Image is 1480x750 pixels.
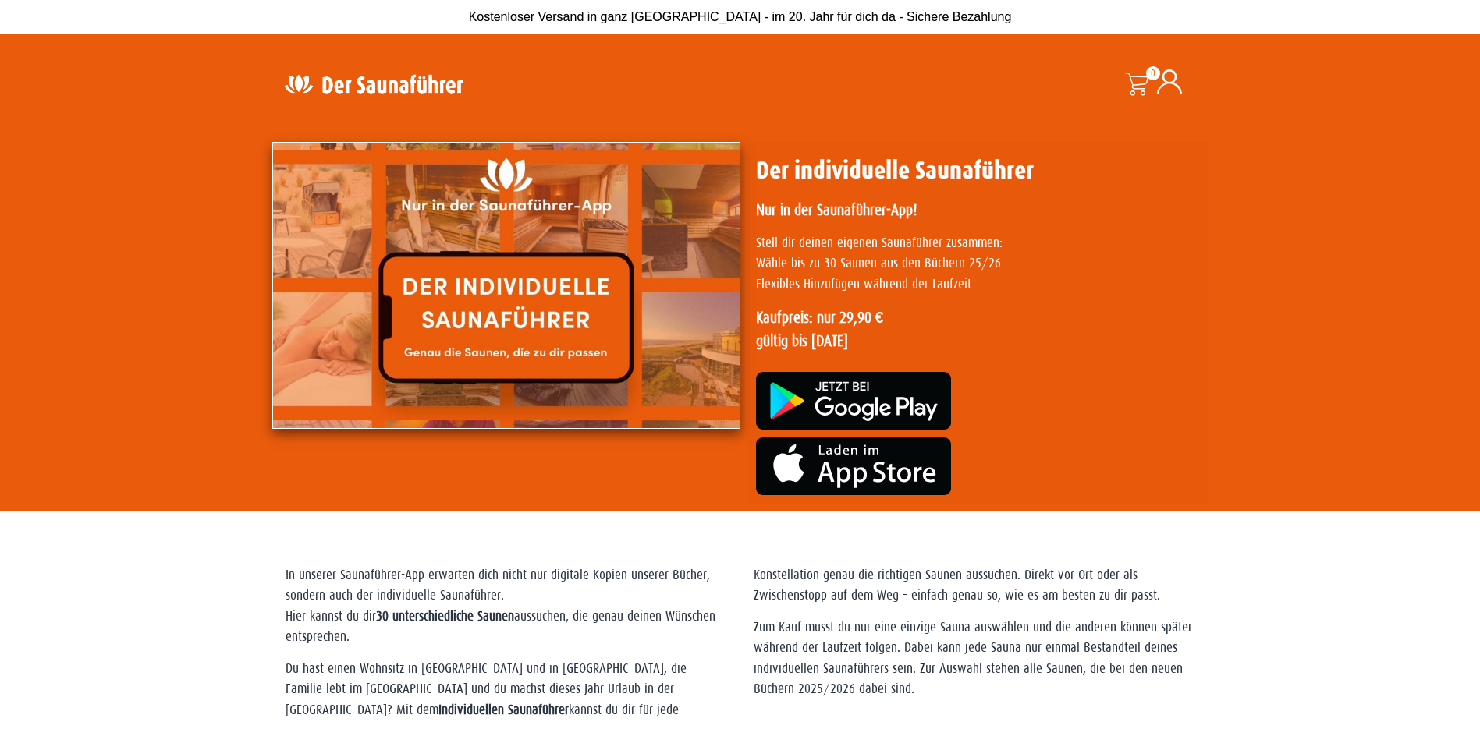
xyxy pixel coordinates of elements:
strong: Nur in der Saunaführer-App! [756,201,917,218]
span: Kostenloser Versand in ganz [GEOGRAPHIC_DATA] - im 20. Jahr für dich da - Sichere Bezahlung [469,10,1012,23]
p: Zum Kauf musst du nur eine einzige Sauna auswählen und die anderen können später während der Lauf... [754,617,1194,700]
p: Stell dir deinen eigenen Saunaführer zusammen: Wähle bis zu 30 Saunen aus den Büchern 25/26 Flexi... [756,233,1201,295]
p: In unserer Saunaführer-App erwarten dich nicht nur digitale Kopien unserer Bücher, sondern auch d... [286,565,726,648]
h1: Der individuelle Saunaführer [756,156,1201,186]
strong: Kaufpreis: nur 29,90 € gültig bis [DATE] [756,309,884,349]
strong: 30 unterschiedliche Saunen [376,609,514,624]
span: 0 [1146,66,1160,80]
strong: Individuellen Saunaführer [438,702,569,717]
